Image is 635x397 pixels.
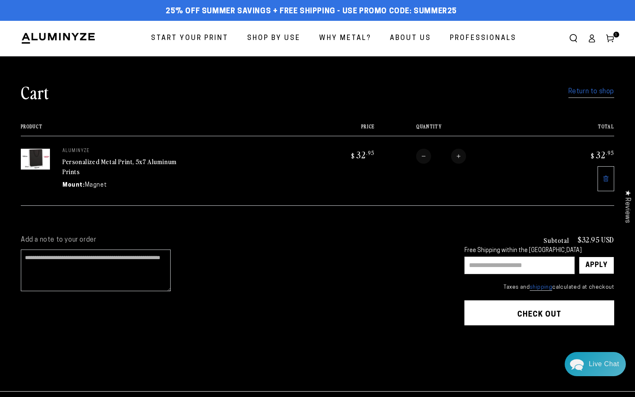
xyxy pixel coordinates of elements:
[578,236,614,243] p: $32.95 USD
[351,152,355,160] span: $
[590,149,614,160] bdi: 32
[464,247,614,255] div: Free Shipping within the [GEOGRAPHIC_DATA]
[21,149,50,170] img: 5"x7" Rectangle White Glossy Aluminyzed Photo
[545,124,614,136] th: Total
[21,124,306,136] th: Product
[464,283,614,292] small: Taxes and calculated at checkout
[464,300,614,325] button: Check out
[85,181,107,190] dd: Magnet
[384,27,437,50] a: About Us
[444,27,523,50] a: Professionals
[565,352,626,376] div: Chat widget toggle
[375,124,545,136] th: Quantity
[464,342,614,360] iframe: PayPal-paypal
[62,181,85,190] dt: Mount:
[366,149,375,156] sup: .95
[619,183,635,230] div: Click to open Judge.me floating reviews tab
[564,29,583,47] summary: Search our site
[585,257,608,274] div: Apply
[319,32,371,45] span: Why Metal?
[306,124,375,136] th: Price
[145,27,235,50] a: Start Your Print
[166,7,457,16] span: 25% off Summer Savings + Free Shipping - Use Promo Code: SUMMER25
[62,149,187,154] p: aluminyze
[151,32,228,45] span: Start Your Print
[390,32,431,45] span: About Us
[21,81,49,103] h1: Cart
[530,285,552,291] a: shipping
[431,149,451,164] input: Quantity for Personalized Metal Print, 5x7 Aluminum Prints
[350,149,375,160] bdi: 32
[615,32,618,37] span: 1
[21,236,448,245] label: Add a note to your order
[589,352,619,376] div: Contact Us Directly
[598,166,614,191] a: Remove 5"x7" Rectangle White Glossy Aluminyzed Photo
[591,152,595,160] span: $
[543,237,569,243] h3: Subtotal
[606,149,614,156] sup: .95
[313,27,377,50] a: Why Metal?
[247,32,300,45] span: Shop By Use
[62,157,177,177] a: Personalized Metal Print, 5x7 Aluminum Prints
[241,27,307,50] a: Shop By Use
[568,86,614,98] a: Return to shop
[21,32,96,45] img: Aluminyze
[450,32,516,45] span: Professionals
